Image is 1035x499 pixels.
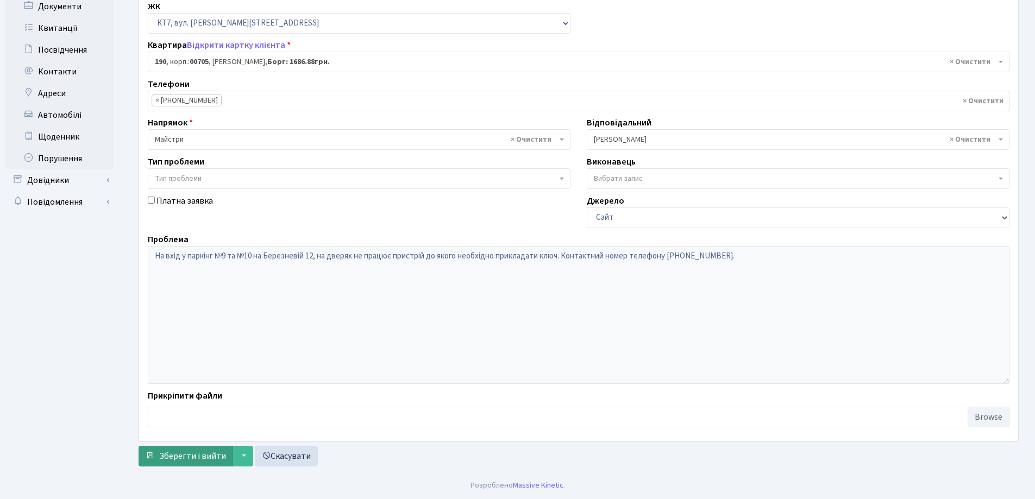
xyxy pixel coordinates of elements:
label: Напрямок [148,116,193,129]
b: 00705 [190,56,209,67]
label: Джерело [587,194,624,207]
a: Контакти [5,61,114,83]
a: Посвідчення [5,39,114,61]
button: Зберегти і вийти [139,446,233,466]
a: Massive Kinetic [513,479,563,491]
label: Телефони [148,78,190,91]
textarea: На вхід у паркінг №9 та №10 на Березневій 12, на дверях не працює пристрій до якого необхідно при... [148,246,1009,384]
a: Щоденник [5,126,114,148]
label: Квартира [148,39,291,52]
b: Борг: 1686.88грн. [267,56,330,67]
span: Коровін О.Д. [587,129,1009,150]
a: Адреси [5,83,114,104]
span: Вибрати запис [594,173,643,184]
li: +380731230598 [152,94,222,106]
label: Відповідальний [587,116,651,129]
span: Видалити всі елементи [950,56,990,67]
span: Коровін О.Д. [594,134,996,145]
a: Квитанції [5,17,114,39]
a: Довідники [5,169,114,191]
a: Автомобілі [5,104,114,126]
span: Майстри [148,129,570,150]
a: Порушення [5,148,114,169]
label: Проблема [148,233,189,246]
label: Виконавець [587,155,636,168]
label: Прикріпити файли [148,389,222,402]
b: 190 [155,56,166,67]
span: Майстри [155,134,557,145]
label: Платна заявка [156,194,213,207]
span: Видалити всі елементи [950,134,990,145]
span: Видалити всі елементи [963,96,1003,106]
span: Тип проблеми [155,173,202,184]
label: Тип проблеми [148,155,204,168]
a: Відкрити картку клієнта [187,39,285,51]
span: Зберегти і вийти [159,450,226,462]
span: Видалити всі елементи [511,134,551,145]
div: Розроблено . [471,479,565,491]
a: Повідомлення [5,191,114,213]
span: × [155,95,159,106]
span: <b>190</b>, корп.: <b>00705</b>, Колесник Катерина Юріївна, <b>Борг: 1686.88грн.</b> [155,56,996,67]
span: <b>190</b>, корп.: <b>00705</b>, Колесник Катерина Юріївна, <b>Борг: 1686.88грн.</b> [148,52,1009,72]
a: Скасувати [255,446,318,466]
